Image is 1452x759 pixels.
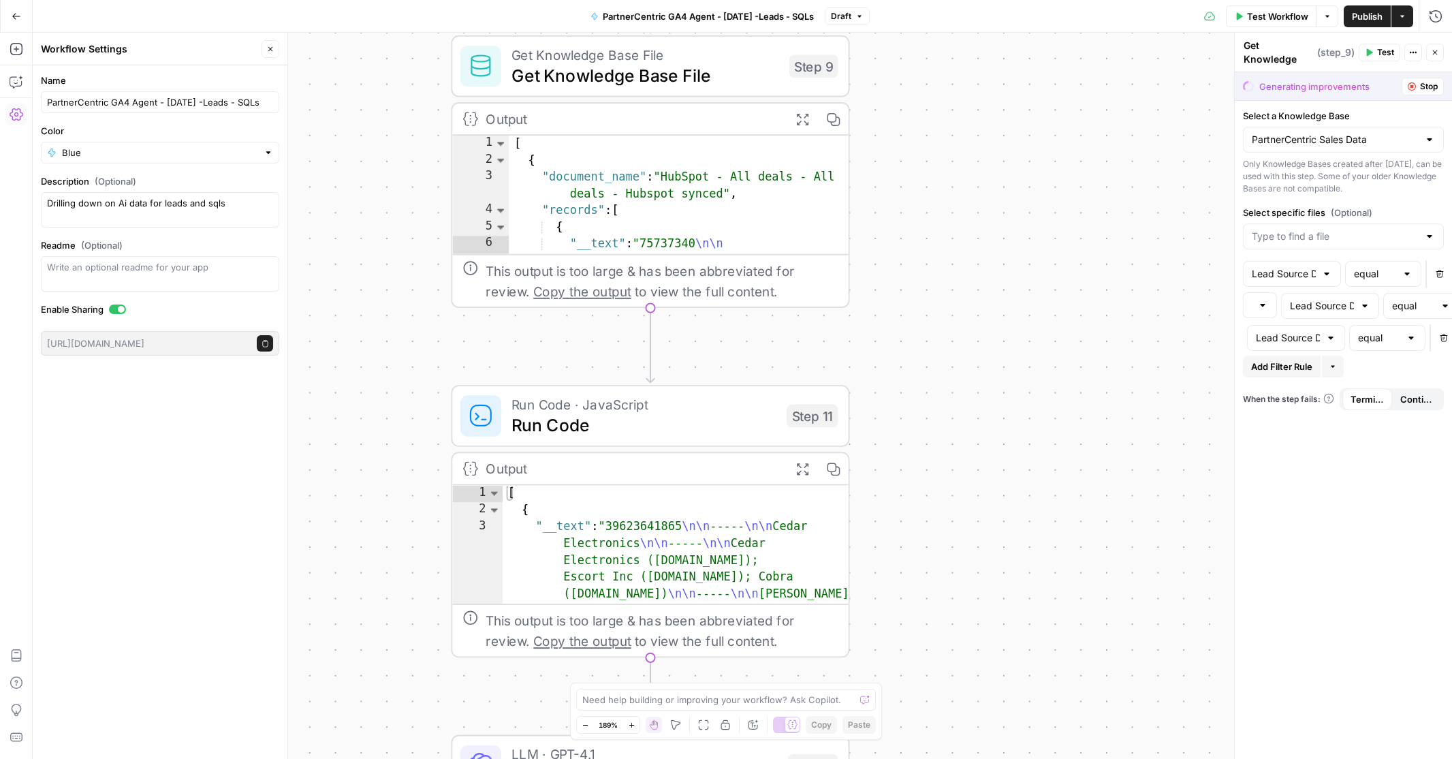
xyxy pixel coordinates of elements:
div: Output [486,108,778,129]
span: Draft [831,10,851,22]
span: Toggle code folding, rows 2 through 4 [487,502,501,519]
span: Get Knowledge Base File [511,44,779,65]
label: Readme [41,238,279,252]
div: Step 9 [789,55,838,78]
div: 4 [452,202,509,219]
span: Get Knowledge Base File [511,63,779,89]
span: Test Workflow [1247,10,1308,23]
label: Description [41,174,279,188]
span: Run Code · JavaScript [511,394,776,414]
button: Test [1359,44,1400,61]
button: Draft [825,7,870,25]
span: (Optional) [95,174,136,188]
span: Test [1377,46,1394,59]
label: Select specific files [1243,206,1444,219]
div: Get Knowledge Base FileGet Knowledge Base FileStep 9Output[ { "document_name":"HubSpot - All deal... [451,35,849,308]
span: PartnerCentric GA4 Agent - [DATE] -Leads - SQLs [603,10,814,23]
span: Paste [848,719,870,731]
span: Toggle code folding, rows 4 through 8 [494,202,508,219]
span: Copy the output [533,633,631,649]
span: ( step_9 ) [1317,46,1355,59]
span: Toggle code folding, rows 1 through 10 [494,136,508,153]
span: Publish [1352,10,1383,23]
div: Generating improvements [1259,80,1370,93]
input: Blue [62,146,258,159]
button: PartnerCentric GA4 Agent - [DATE] -Leads - SQLs [582,5,822,27]
span: Toggle code folding, rows 5 through 7 [494,219,508,236]
div: This output is too large & has been abbreviated for review. to view the full content. [486,610,838,651]
button: Publish [1344,5,1391,27]
label: Name [41,74,279,87]
span: Toggle code folding, rows 1 through 5 [487,485,501,502]
div: Workflow Settings [41,42,257,56]
span: Copy the output [533,283,631,299]
input: equal [1358,331,1400,345]
textarea: Get Knowledge Base File [1244,39,1314,80]
span: Stop [1420,80,1438,93]
button: Copy [806,716,837,734]
button: Test Workflow [1226,5,1316,27]
input: equal [1354,267,1396,281]
input: equal [1392,299,1434,313]
label: Select a Knowledge Base [1243,109,1444,123]
div: 5 [452,219,509,236]
span: Terminate Workflow [1351,392,1384,406]
div: Output [486,459,778,479]
textarea: Drilling down on Ai data for leads and sqls [47,196,273,223]
span: Toggle code folding, rows 2 through 9 [494,153,508,170]
div: This output is too large & has been abbreviated for review. to view the full content. [486,260,838,301]
span: Copy [811,719,832,731]
div: 3 [452,169,509,202]
div: 2 [452,502,503,519]
button: Stop [1402,78,1444,95]
div: 1 [452,136,509,153]
span: 189% [599,719,618,730]
input: Untitled [47,95,273,109]
g: Edge from step_9 to step_11 [646,308,654,382]
button: Continue [1392,388,1442,410]
span: (Optional) [1331,206,1372,219]
a: When the step fails: [1243,393,1334,405]
div: Run Code · JavaScriptRun CodeStep 11Output[ { "__text":"39623641865\n\n-----\n\nCedar Electronics... [451,385,849,657]
label: Color [41,124,279,138]
span: Add Filter Rule [1251,360,1312,373]
input: Lead Source Details [1252,267,1316,281]
button: Add Filter Rule [1243,356,1321,377]
input: PartnerCentric Sales Data [1252,133,1419,146]
input: Lead Source Details [1256,331,1320,345]
span: (Optional) [81,238,123,252]
span: Continue [1400,392,1434,406]
input: Lead Source Details [1290,299,1354,313]
input: Type to find a file [1252,230,1419,243]
div: 2 [452,153,509,170]
label: Enable Sharing [41,303,279,316]
div: Only Knowledge Bases created after [DATE], can be used with this step. Some of your older Knowled... [1243,158,1444,195]
div: 1 [452,485,503,502]
button: Paste [842,716,876,734]
div: Step 11 [787,405,838,428]
span: Run Code [511,412,776,438]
